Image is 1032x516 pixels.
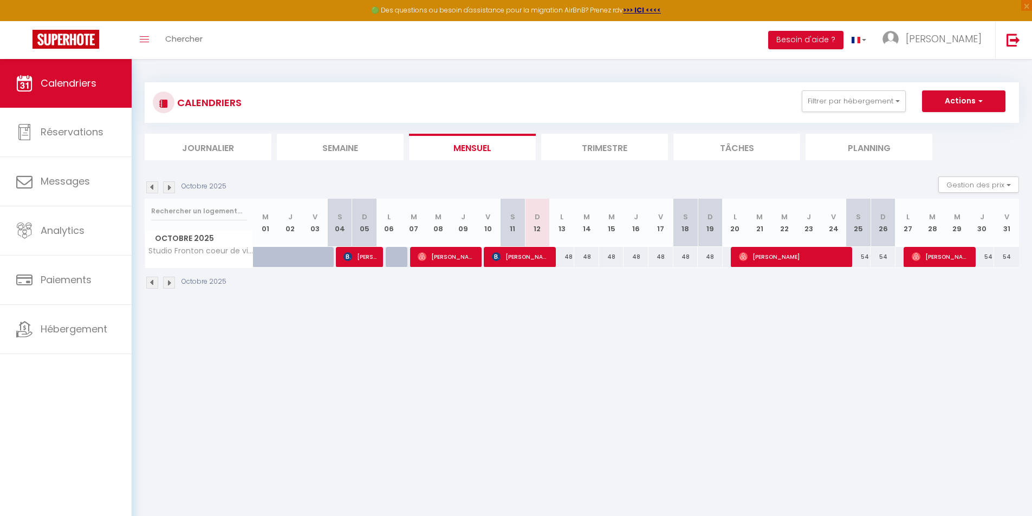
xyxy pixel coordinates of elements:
[337,212,342,222] abbr: S
[352,199,377,247] th: 05
[882,31,899,47] img: ...
[772,199,797,247] th: 22
[970,247,995,267] div: 54
[574,199,599,247] th: 14
[980,212,984,222] abbr: J
[648,247,673,267] div: 48
[880,212,886,222] abbr: D
[634,212,638,222] abbr: J
[426,199,451,247] th: 08
[739,246,847,267] span: [PERSON_NAME]
[151,201,247,221] input: Rechercher un logement...
[476,199,501,247] th: 10
[303,199,328,247] th: 03
[278,199,303,247] th: 02
[698,247,723,267] div: 48
[871,199,895,247] th: 26
[994,247,1019,267] div: 54
[807,212,811,222] abbr: J
[174,90,242,115] h3: CALENDRIERS
[846,199,871,247] th: 25
[435,212,442,222] abbr: M
[734,212,737,222] abbr: L
[181,277,226,287] p: Octobre 2025
[409,134,536,160] li: Mensuel
[41,322,107,336] span: Hébergement
[698,199,723,247] th: 19
[510,212,515,222] abbr: S
[624,199,648,247] th: 16
[994,199,1019,247] th: 31
[377,199,401,247] th: 06
[874,21,995,59] a: ... [PERSON_NAME]
[387,212,391,222] abbr: L
[41,174,90,188] span: Messages
[313,212,317,222] abbr: V
[623,5,661,15] a: >>> ICI <<<<
[781,212,788,222] abbr: M
[802,90,906,112] button: Filtrer par hébergement
[485,212,490,222] abbr: V
[181,181,226,192] p: Octobre 2025
[673,199,698,247] th: 18
[821,199,846,247] th: 24
[560,212,563,222] abbr: L
[920,199,945,247] th: 28
[145,134,271,160] li: Journalier
[277,134,404,160] li: Semaine
[157,21,211,59] a: Chercher
[954,212,960,222] abbr: M
[1007,33,1020,47] img: logout
[550,199,575,247] th: 13
[906,32,982,45] span: [PERSON_NAME]
[708,212,713,222] abbr: D
[343,246,377,267] span: [PERSON_NAME]
[550,247,575,267] div: 48
[362,212,367,222] abbr: D
[418,246,476,267] span: [PERSON_NAME]
[262,212,269,222] abbr: M
[806,134,932,160] li: Planning
[254,199,278,247] th: 01
[288,212,293,222] abbr: J
[451,199,476,247] th: 09
[41,273,92,286] span: Paiements
[929,212,936,222] abbr: M
[912,246,970,267] span: [PERSON_NAME]
[541,134,668,160] li: Trimestre
[871,247,895,267] div: 54
[535,212,540,222] abbr: D
[599,247,624,267] div: 48
[723,199,748,247] th: 20
[401,199,426,247] th: 07
[768,31,843,49] button: Besoin d'aide ?
[145,231,253,246] span: Octobre 2025
[608,212,615,222] abbr: M
[41,224,85,237] span: Analytics
[831,212,836,222] abbr: V
[970,199,995,247] th: 30
[500,199,525,247] th: 11
[673,134,800,160] li: Tâches
[658,212,663,222] abbr: V
[41,125,103,139] span: Réservations
[624,247,648,267] div: 48
[648,199,673,247] th: 17
[147,247,255,255] span: Studio Fronton coeur de vignes, parking
[747,199,772,247] th: 21
[574,247,599,267] div: 48
[525,199,550,247] th: 12
[797,199,822,247] th: 23
[895,199,920,247] th: 27
[33,30,99,49] img: Super Booking
[165,33,203,44] span: Chercher
[492,246,550,267] span: [PERSON_NAME]
[461,212,465,222] abbr: J
[583,212,590,222] abbr: M
[41,76,96,90] span: Calendriers
[327,199,352,247] th: 04
[673,247,698,267] div: 48
[756,212,763,222] abbr: M
[683,212,688,222] abbr: S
